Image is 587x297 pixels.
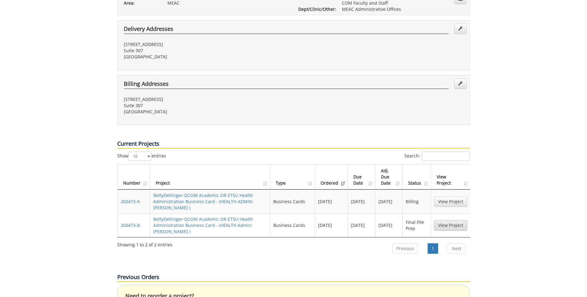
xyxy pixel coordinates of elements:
a: Edit Addresses [454,23,467,34]
div: Showing 1 to 2 of 2 entries [117,239,172,248]
td: [DATE] [348,190,375,213]
p: [GEOGRAPHIC_DATA] [124,109,289,115]
p: Previous Orders [117,273,470,282]
p: [STREET_ADDRESS] [124,41,289,48]
p: Dept/Clinic/Other: [298,6,333,12]
h4: Billing Addresses [124,81,449,89]
td: Business Cards [270,213,315,237]
p: Suite 307 [124,102,289,109]
p: Current Projects [117,140,470,148]
td: [DATE] [375,190,403,213]
th: Type: activate to sort column ascending [270,165,315,190]
p: [STREET_ADDRESS] [124,96,289,102]
a: BettyDellinger-QCOM Academic OR ETSU Health Administration Business Card - (HEALTH Admin: [PERSON... [153,216,253,234]
select: Showentries [128,152,152,161]
a: 260473-A [121,199,140,204]
th: Adj. Due Date: activate to sort column ascending [375,165,403,190]
a: 260473-B [121,222,140,228]
td: Billing [403,190,431,213]
a: View Project [434,220,467,231]
td: [DATE] [315,213,348,237]
a: Previous [392,243,418,254]
a: View Project [434,196,467,207]
th: View Project: activate to sort column ascending [431,165,470,190]
p: Suite 307 [124,48,289,54]
input: Search: [422,152,470,161]
label: Search: [404,152,470,161]
th: Status: activate to sort column ascending [403,165,431,190]
td: [DATE] [348,213,375,237]
a: BettyDellinger-QCOM Academic OR ETSU Health Administration Business Card - (HEALTH ADMIN: [PERSON... [153,192,253,211]
label: Show entries [117,152,166,161]
th: Ordered: activate to sort column ascending [315,165,348,190]
p: MEAC Administrative Offices [342,6,464,12]
th: Due Date: activate to sort column ascending [348,165,375,190]
td: Business Cards [270,190,315,213]
a: Next [448,243,465,254]
a: Edit Addresses [454,78,467,89]
a: 1 [428,243,438,254]
td: [DATE] [315,190,348,213]
td: Final File Prep [403,213,431,237]
p: [GEOGRAPHIC_DATA] [124,54,289,60]
th: Number: activate to sort column ascending [118,165,150,190]
td: [DATE] [375,213,403,237]
h4: Delivery Addresses [124,26,449,34]
th: Project: activate to sort column ascending [150,165,270,190]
